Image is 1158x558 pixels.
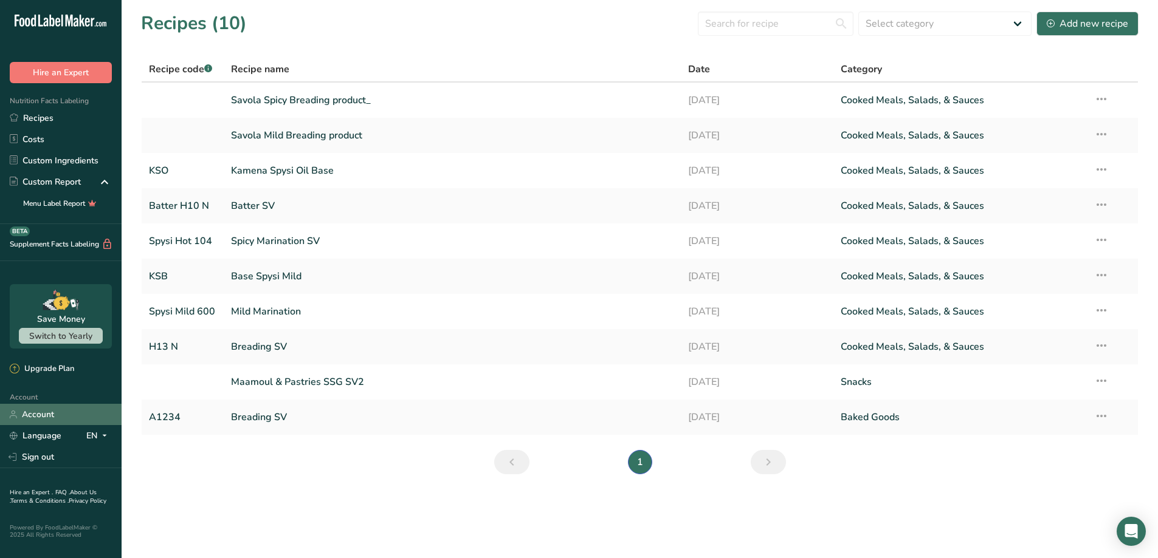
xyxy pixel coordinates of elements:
a: Cooked Meals, Salads, & Sauces [841,123,1080,148]
a: Spicy Marination SV [231,228,674,254]
button: Hire an Expert [10,62,112,83]
a: Hire an Expert . [10,488,53,497]
a: KSO [149,158,216,183]
div: Upgrade Plan [10,363,74,375]
a: Cooked Meals, Salads, & Sauces [841,87,1080,113]
a: Breading SV [231,404,674,430]
div: Powered By FoodLabelMaker © 2025 All Rights Reserved [10,524,112,539]
a: [DATE] [688,299,826,324]
button: Switch to Yearly [19,328,103,344]
div: Custom Report [10,175,81,188]
a: Savola Mild Breading product [231,123,674,148]
a: Batter SV [231,193,674,219]
a: Cooked Meals, Salads, & Sauces [841,193,1080,219]
a: [DATE] [688,123,826,148]
span: Recipe name [231,62,289,77]
a: Base Spysi Mild [231,264,674,289]
span: Category [841,62,882,77]
div: Add new recipe [1047,16,1128,31]
a: Spysi Mild 600 [149,299,216,324]
a: A1234 [149,404,216,430]
a: [DATE] [688,334,826,359]
a: Batter H10 N [149,193,216,219]
a: [DATE] [688,228,826,254]
a: Mild Marination [231,299,674,324]
a: Breading SV [231,334,674,359]
a: Maamoul & Pastries SSG SV2 [231,369,674,395]
a: [DATE] [688,158,826,183]
a: Savola Spicy Breading product_ [231,87,674,113]
a: [DATE] [688,264,826,289]
span: Date [688,62,710,77]
div: Open Intercom Messenger [1117,517,1146,546]
a: Kamena Spysi Oil Base [231,158,674,183]
a: KSB [149,264,216,289]
a: FAQ . [55,488,70,497]
a: H13 N [149,334,216,359]
a: Language [10,425,61,446]
a: [DATE] [688,404,826,430]
button: Add new recipe [1036,12,1139,36]
a: Cooked Meals, Salads, & Sauces [841,299,1080,324]
a: Baked Goods [841,404,1080,430]
a: [DATE] [688,369,826,395]
a: Previous page [494,450,529,474]
a: Spysi Hot 104 [149,228,216,254]
a: Cooked Meals, Salads, & Sauces [841,158,1080,183]
a: Cooked Meals, Salads, & Sauces [841,228,1080,254]
a: Cooked Meals, Salads, & Sauces [841,334,1080,359]
span: Recipe code [149,63,212,76]
input: Search for recipe [698,12,853,36]
a: About Us . [10,488,97,505]
span: Switch to Yearly [29,330,92,342]
a: Snacks [841,369,1080,395]
h1: Recipes (10) [141,10,247,37]
a: [DATE] [688,193,826,219]
a: Terms & Conditions . [10,497,69,505]
div: Save Money [37,313,85,325]
div: BETA [10,226,30,236]
a: Next page [751,450,786,474]
a: Privacy Policy [69,497,106,505]
a: Cooked Meals, Salads, & Sauces [841,264,1080,289]
div: EN [86,429,112,443]
a: [DATE] [688,87,826,113]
